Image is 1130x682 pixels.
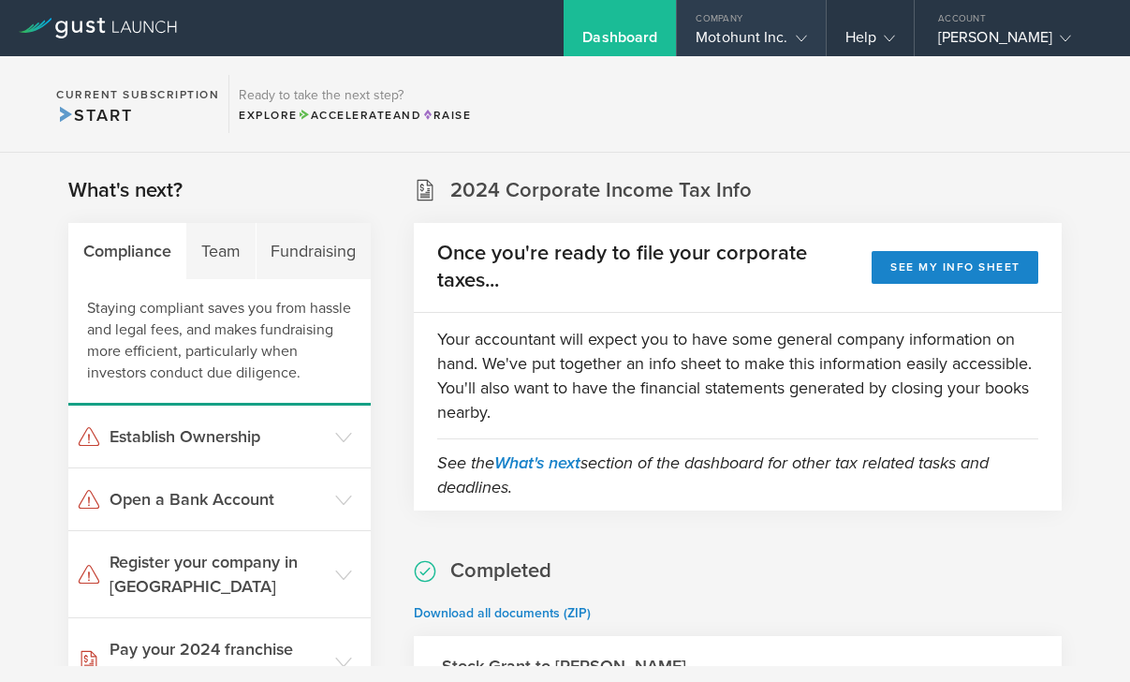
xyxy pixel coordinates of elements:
[437,452,989,497] em: See the section of the dashboard for other tax related tasks and deadlines.
[442,654,686,678] h3: Stock Grant to [PERSON_NAME]
[494,452,580,473] a: What's next
[421,109,471,122] span: Raise
[68,279,371,406] div: Staying compliant saves you from hassle and legal fees, and makes fundraising more efficient, par...
[582,28,657,56] div: Dashboard
[56,105,132,126] span: Start
[186,223,256,279] div: Team
[696,28,806,56] div: Motohunt Inc.
[239,107,471,124] div: Explore
[450,177,752,204] h2: 2024 Corporate Income Tax Info
[110,487,326,511] h3: Open a Bank Account
[228,75,480,133] div: Ready to take the next step?ExploreAccelerateandRaise
[239,89,471,102] h3: Ready to take the next step?
[414,605,591,621] a: Download all documents (ZIP)
[68,177,183,204] h2: What's next?
[68,223,186,279] div: Compliance
[110,424,326,449] h3: Establish Ownership
[110,550,326,599] h3: Register your company in [GEOGRAPHIC_DATA]
[56,89,219,100] h2: Current Subscription
[298,109,393,122] span: Accelerate
[437,240,872,294] h2: Once you're ready to file your corporate taxes...
[845,28,895,56] div: Help
[450,557,551,585] h2: Completed
[872,251,1038,284] button: See my info sheet
[437,327,1038,424] p: Your accountant will expect you to have some general company information on hand. We've put toget...
[257,223,371,279] div: Fundraising
[298,109,422,122] span: and
[938,28,1097,56] div: [PERSON_NAME]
